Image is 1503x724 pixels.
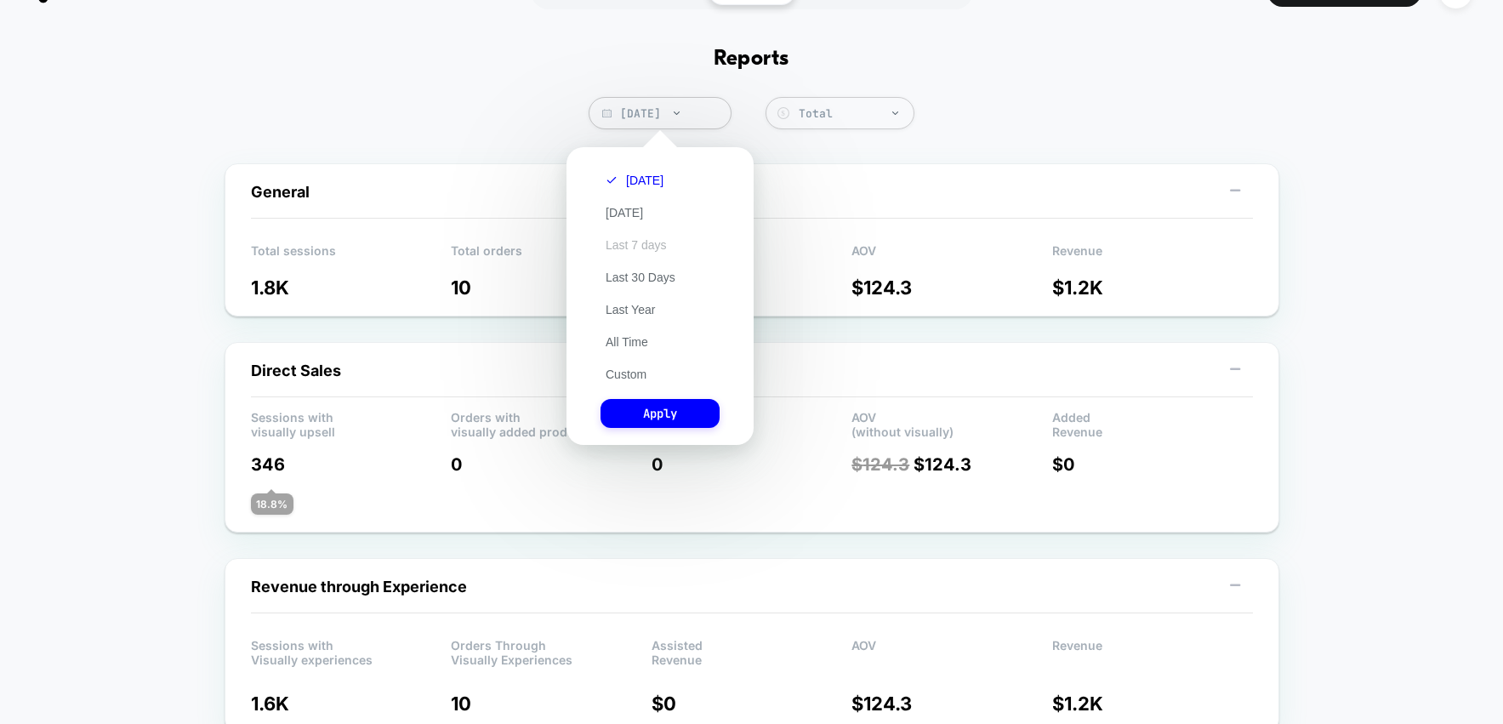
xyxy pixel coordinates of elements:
[1052,410,1253,436] p: Added Revenue
[601,399,720,428] button: Apply
[601,270,680,285] button: Last 30 Days
[251,276,452,299] p: 1.8K
[251,454,452,475] p: 346
[602,109,612,117] img: calendar
[251,693,452,715] p: 1.6K
[451,243,652,269] p: Total orders
[1052,243,1253,269] p: Revenue
[781,109,785,117] tspan: $
[1052,454,1253,475] p: $ 0
[251,493,293,515] div: 18.8 %
[601,173,669,188] button: [DATE]
[251,362,341,379] span: Direct Sales
[451,638,652,664] p: Orders Through Visually Experiences
[652,638,852,664] p: Assisted Revenue
[851,454,1052,475] p: $ 124.3
[1052,693,1253,715] p: $ 1.2K
[251,578,467,596] span: Revenue through Experience
[851,243,1052,269] p: AOV
[601,367,652,382] button: Custom
[451,454,652,475] p: 0
[851,410,1052,436] p: AOV (without visually)
[251,243,452,269] p: Total sessions
[851,454,909,475] span: $ 124.3
[892,111,898,115] img: end
[251,410,452,436] p: Sessions with visually upsell
[601,302,660,317] button: Last Year
[451,410,652,436] p: Orders with visually added products
[601,237,672,253] button: Last 7 days
[601,334,653,350] button: All Time
[451,693,652,715] p: 10
[652,454,852,475] p: 0
[451,276,652,299] p: 10
[674,111,680,115] img: end
[714,47,789,71] h1: Reports
[1052,276,1253,299] p: $ 1.2K
[851,693,1052,715] p: $ 124.3
[652,693,852,715] p: $ 0
[251,183,310,201] span: General
[1052,638,1253,664] p: Revenue
[251,638,452,664] p: Sessions with Visually experiences
[851,276,1052,299] p: $ 124.3
[851,638,1052,664] p: AOV
[799,106,905,121] div: Total
[589,97,732,129] span: [DATE]
[601,205,648,220] button: [DATE]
